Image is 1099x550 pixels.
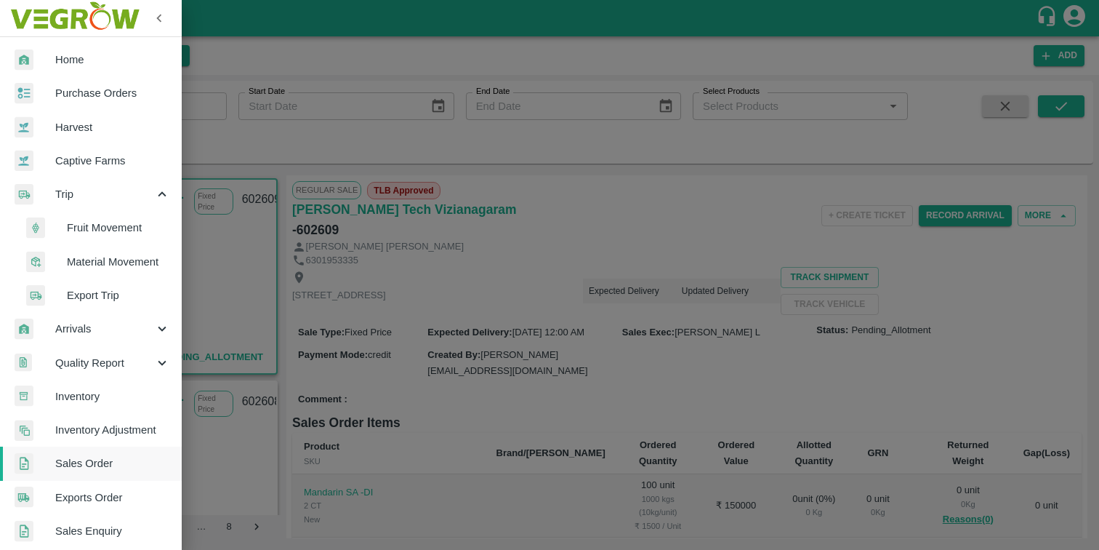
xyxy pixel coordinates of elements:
span: Inventory Adjustment [55,422,170,438]
span: Captive Farms [55,153,170,169]
img: whArrival [15,319,33,340]
img: sales [15,453,33,474]
span: Sales Order [55,455,170,471]
span: Purchase Orders [55,85,170,101]
img: fruit [26,218,45,239]
img: shipments [15,487,33,508]
span: Arrivals [55,321,154,337]
img: reciept [15,83,33,104]
span: Harvest [55,119,170,135]
span: Export Trip [67,287,170,303]
img: delivery [26,285,45,306]
img: qualityReport [15,354,32,372]
img: sales [15,521,33,542]
img: delivery [15,184,33,205]
span: Home [55,52,170,68]
span: Exports Order [55,490,170,506]
a: fruitFruit Movement [12,211,182,244]
span: Quality Report [55,355,154,371]
span: Sales Enquiry [55,523,170,539]
a: deliveryExport Trip [12,279,182,312]
a: materialMaterial Movement [12,245,182,279]
img: material [26,251,45,273]
span: Fruit Movement [67,220,170,236]
span: Material Movement [67,254,170,270]
img: whArrival [15,49,33,71]
img: inventory [15,420,33,441]
img: harvest [15,116,33,138]
img: harvest [15,150,33,172]
span: Trip [55,186,154,202]
span: Inventory [55,388,170,404]
img: whInventory [15,386,33,407]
